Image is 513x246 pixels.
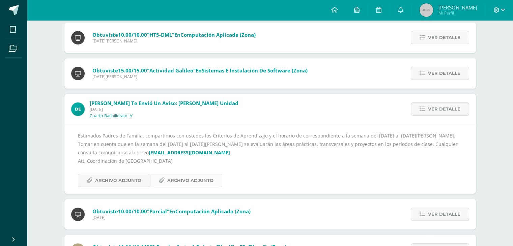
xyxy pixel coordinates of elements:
span: 10.00/10.00 [118,31,147,38]
a: Archivo Adjunto [78,174,150,187]
span: Sistemas e Instalación de Software (Zona) [202,67,308,74]
span: "Actividad Galileo" [147,67,196,74]
span: Obtuviste en [92,67,308,74]
span: "Parcial" [147,208,169,215]
img: 45x45 [420,3,433,17]
span: Mi Perfil [438,10,477,16]
span: Ver detalle [428,67,460,80]
span: Computación Aplicada (Zona) [175,208,251,215]
span: [PERSON_NAME] te envió un aviso: [PERSON_NAME] Unidad [90,100,238,106]
span: [DATE] [90,106,238,112]
span: Obtuviste en [92,31,256,38]
div: Estimados Padres de Familia, compartimos con ustedes los Criterios de Aprendizaje y el horario de... [78,131,462,187]
span: [DATE][PERSON_NAME] [92,74,308,80]
span: [DATE][PERSON_NAME] [92,38,256,44]
span: Ver detalle [428,31,460,44]
span: 10.00/10.00 [118,208,147,215]
span: [DATE] [92,215,251,220]
span: "HT5-DML" [147,31,174,38]
span: Computación Aplicada (Zona) [180,31,256,38]
a: Archivo Adjunto [150,174,222,187]
span: [PERSON_NAME] [438,4,477,11]
span: Archivo Adjunto [167,174,213,187]
img: 9fa0c54c0c68d676f2f0303209928c54.png [71,102,85,116]
span: Ver detalle [428,103,460,115]
a: [EMAIL_ADDRESS][DOMAIN_NAME] [149,149,230,156]
p: Cuarto Bachillerato 'A' [90,113,133,119]
span: Obtuviste en [92,208,251,215]
span: 15.00/15.00 [118,67,147,74]
span: Ver detalle [428,208,460,220]
span: Archivo Adjunto [95,174,141,187]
